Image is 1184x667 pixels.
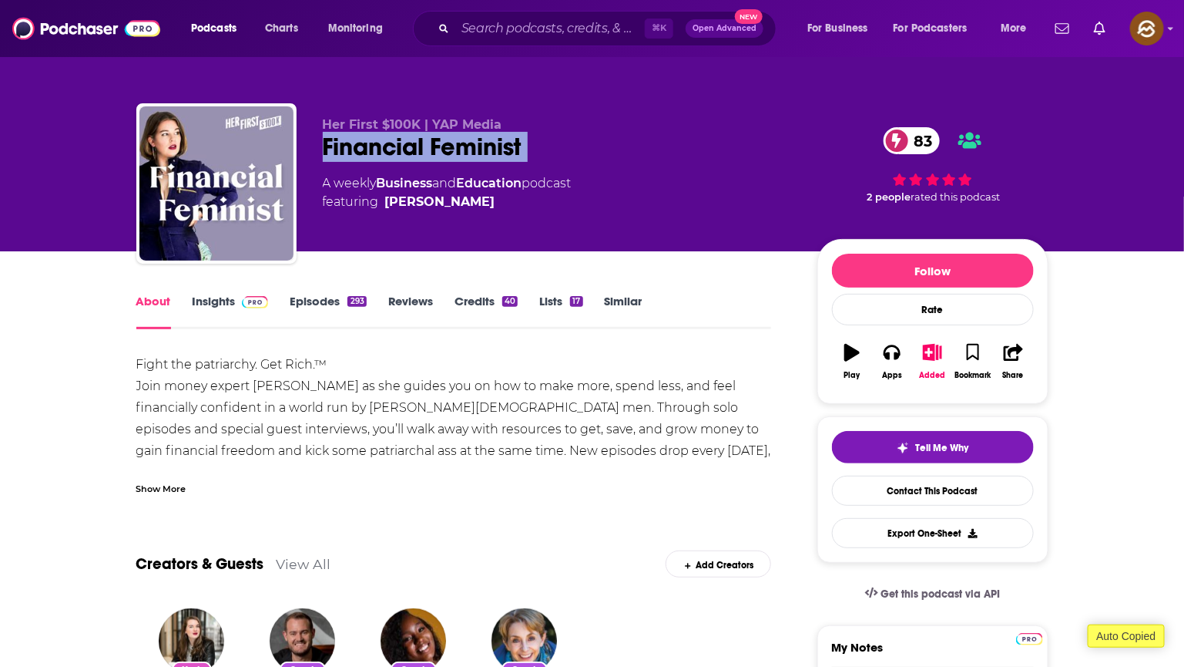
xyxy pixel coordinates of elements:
[1016,633,1043,645] img: Podchaser Pro
[136,294,171,329] a: About
[872,334,912,389] button: Apps
[880,588,1000,601] span: Get this podcast via API
[428,11,791,46] div: Search podcasts, credits, & more...
[136,354,772,483] div: Fight the patriarchy. Get Rich.™ Join money expert [PERSON_NAME] as she guides you on how to make...
[570,296,582,307] div: 17
[1001,18,1027,39] span: More
[897,442,909,454] img: tell me why sparkle
[502,296,518,307] div: 40
[377,176,433,190] a: Business
[882,371,902,380] div: Apps
[242,296,269,308] img: Podchaser Pro
[12,14,160,43] img: Podchaser - Follow, Share and Rate Podcasts
[735,9,763,24] span: New
[844,371,860,380] div: Play
[193,294,269,329] a: InsightsPodchaser Pro
[911,191,1001,203] span: rated this podcast
[920,371,946,380] div: Added
[666,551,771,578] div: Add Creators
[686,19,763,38] button: Open AdvancedNew
[605,294,642,329] a: Similar
[817,117,1048,213] div: 83 2 peoplerated this podcast
[1130,12,1164,45] span: Logged in as hey85204
[1130,12,1164,45] button: Show profile menu
[455,16,645,41] input: Search podcasts, credits, & more...
[1016,631,1043,645] a: Pro website
[993,334,1033,389] button: Share
[693,25,756,32] span: Open Advanced
[894,18,968,39] span: For Podcasters
[323,117,502,132] span: Her First $100K | YAP Media
[953,334,993,389] button: Bookmark
[255,16,307,41] a: Charts
[1088,15,1112,42] a: Show notifications dropdown
[990,16,1046,41] button: open menu
[645,19,673,39] span: ⌘ K
[180,16,257,41] button: open menu
[867,191,911,203] span: 2 people
[433,176,457,190] span: and
[277,556,331,572] a: View All
[317,16,403,41] button: open menu
[539,294,582,329] a: Lists17
[832,431,1034,463] button: tell me why sparkleTell Me Why
[388,294,433,329] a: Reviews
[290,294,366,329] a: Episodes293
[328,18,383,39] span: Monitoring
[853,575,1013,613] a: Get this podcast via API
[915,442,968,454] span: Tell Me Why
[807,18,868,39] span: For Business
[832,334,872,389] button: Play
[347,296,366,307] div: 293
[323,174,572,211] div: A weekly podcast
[136,554,264,574] a: Creators & Guests
[191,18,236,39] span: Podcasts
[832,254,1034,288] button: Follow
[265,18,298,39] span: Charts
[797,16,887,41] button: open menu
[884,16,990,41] button: open menu
[899,127,941,154] span: 83
[139,106,293,261] img: Financial Feminist
[1130,12,1164,45] img: User Profile
[457,176,522,190] a: Education
[912,334,952,389] button: Added
[323,193,572,211] span: featuring
[954,371,991,380] div: Bookmark
[884,127,941,154] a: 83
[1049,15,1075,42] a: Show notifications dropdown
[1003,371,1024,380] div: Share
[454,294,518,329] a: Credits40
[385,193,495,211] a: Tori Dunlap
[832,640,1034,667] label: My Notes
[1088,625,1165,648] div: Auto Copied
[832,294,1034,325] div: Rate
[832,518,1034,548] button: Export One-Sheet
[832,476,1034,506] a: Contact This Podcast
